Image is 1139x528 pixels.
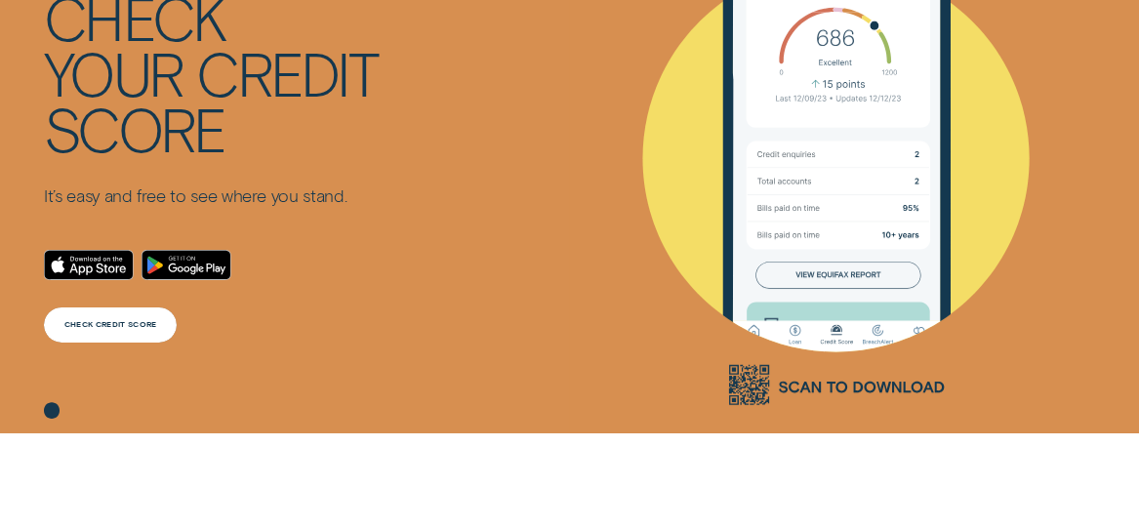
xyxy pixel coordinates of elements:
[142,250,232,280] a: Android App on Google Play
[44,102,224,157] div: score
[44,184,379,206] p: It’s easy and free to see where you stand.
[196,46,378,102] div: credit
[44,46,183,102] div: your
[44,250,135,280] a: Download on the App Store
[44,307,177,344] a: CHECK CREDIT SCORE
[64,321,157,328] div: CHECK CREDIT SCORE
